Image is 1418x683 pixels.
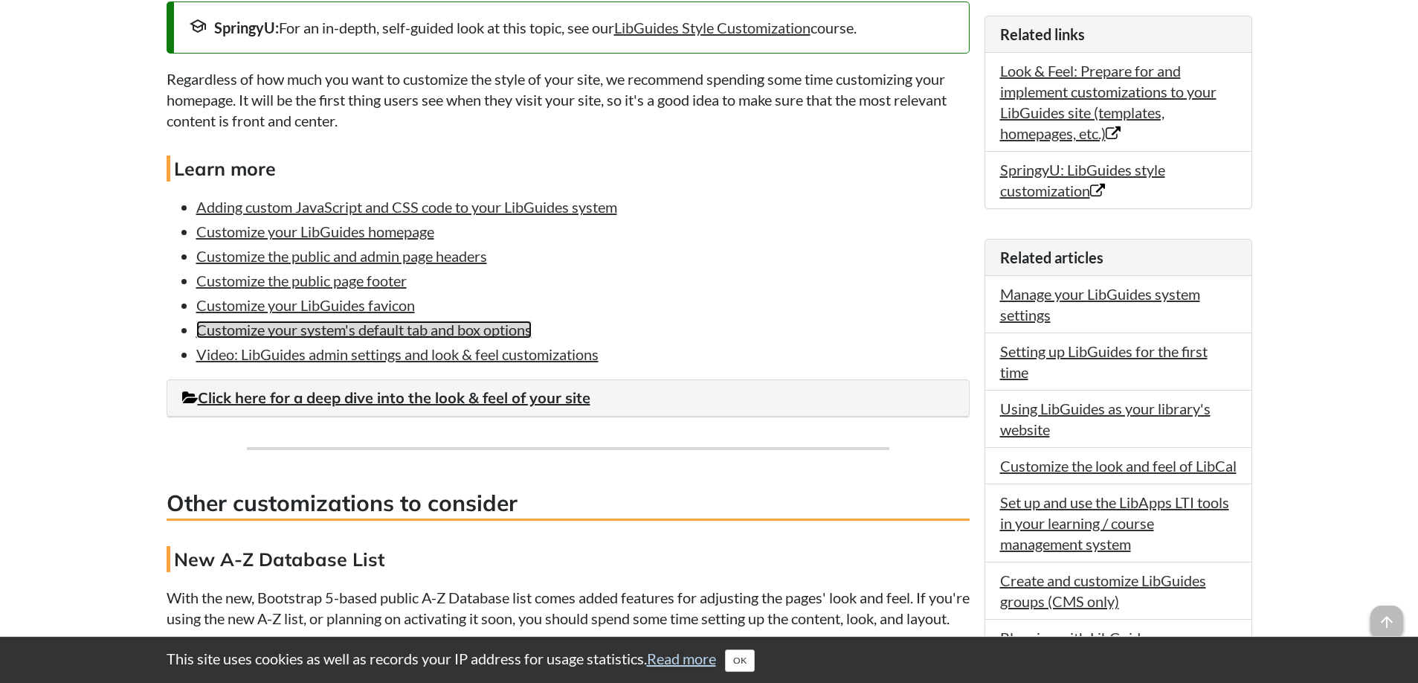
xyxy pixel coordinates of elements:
[1000,161,1165,199] a: SpringyU: LibGuides style customization
[196,272,407,289] a: Customize the public page footer
[1000,342,1208,381] a: Setting up LibGuides for the first time
[196,198,617,216] a: Adding custom JavaScript and CSS code to your LibGuides system
[1000,25,1085,43] span: Related links
[167,487,970,521] h3: Other customizations to consider
[1000,400,1211,438] a: Using LibGuides as your library's website
[167,587,970,629] p: With the new, Bootstrap 5-based public A-Z Database list comes added features for adjusting the p...
[1000,629,1155,647] a: Blogging with LibGuides
[1000,457,1237,475] a: Customize the look and feel of LibCal
[1000,248,1103,266] span: Related articles
[182,388,590,407] a: Click here for a deep dive into the look & feel of your site
[196,321,532,339] a: Customize your system's default tab and box options
[1370,607,1403,625] a: arrow_upward
[167,155,970,182] h4: Learn more
[1370,606,1403,638] span: arrow_upward
[189,17,207,35] span: school
[167,546,970,572] h4: New A-Z Database List
[1000,62,1216,142] a: Look & Feel: Prepare for and implement customizations to your LibGuides site (templates, homepage...
[196,247,487,265] a: Customize the public and admin page headers
[725,650,755,672] button: Close
[196,345,599,363] a: Video: LibGuides admin settings and look & feel customizations
[189,17,954,38] div: For an in-depth, self-guided look at this topic, see our course.
[1000,285,1200,324] a: Manage your LibGuides system settings
[196,296,415,314] a: Customize your LibGuides favicon
[614,19,810,36] a: LibGuides Style Customization
[214,19,279,36] strong: SpringyU:
[1000,571,1206,610] a: Create and customize LibGuides groups (CMS only)
[1000,493,1229,553] a: Set up and use the LibApps LTI tools in your learning / course management system
[196,222,434,240] a: Customize your LibGuides homepage
[647,650,716,667] a: Read more
[152,648,1267,672] div: This site uses cookies as well as records your IP address for usage statistics.
[167,68,970,131] p: Regardless of how much you want to customize the style of your site, we recommend spending some t...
